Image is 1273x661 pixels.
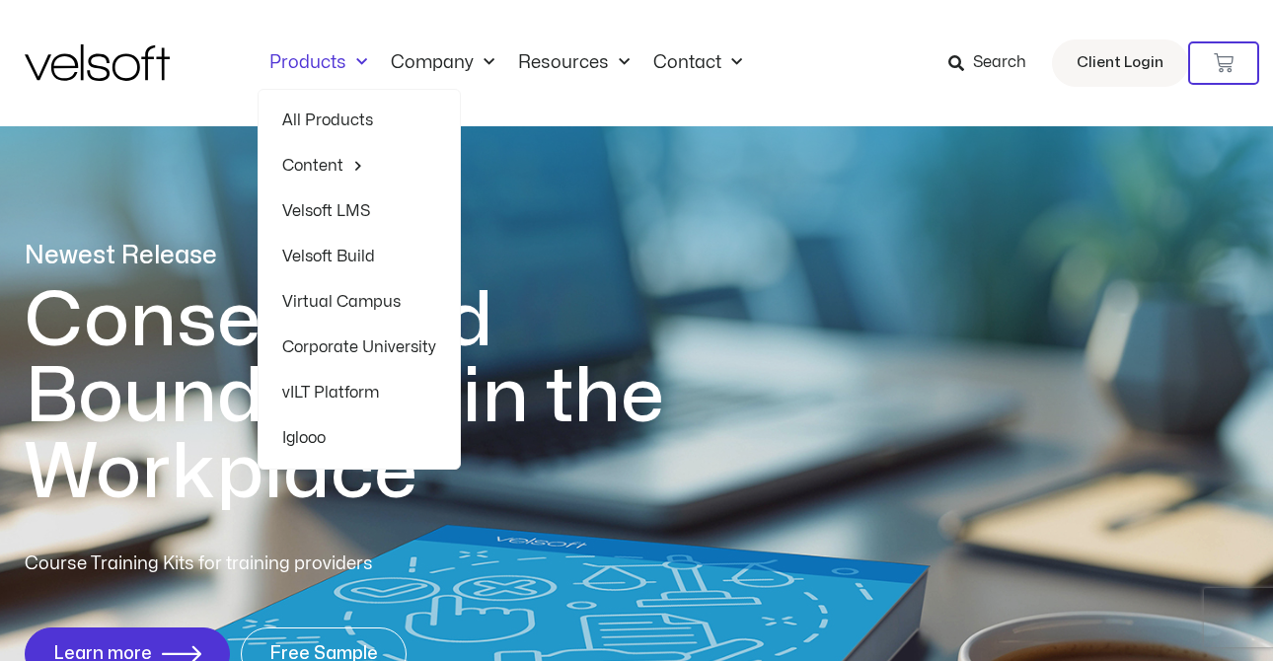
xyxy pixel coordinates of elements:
[1052,39,1188,87] a: Client Login
[25,551,516,578] p: Course Training Kits for training providers
[973,50,1026,76] span: Search
[282,188,436,234] a: Velsoft LMS
[258,52,379,74] a: ProductsMenu Toggle
[948,46,1040,80] a: Search
[282,234,436,279] a: Velsoft Build
[282,370,436,415] a: vILT Platform
[641,52,754,74] a: ContactMenu Toggle
[282,98,436,143] a: All Products
[1077,50,1163,76] span: Client Login
[282,415,436,461] a: Iglooo
[506,52,641,74] a: ResourcesMenu Toggle
[282,325,436,370] a: Corporate University
[258,52,754,74] nav: Menu
[258,89,461,470] ul: ProductsMenu Toggle
[282,143,436,188] a: ContentMenu Toggle
[25,239,745,273] p: Newest Release
[25,283,745,511] h1: Consent and Boundaries in the Workplace
[282,279,436,325] a: Virtual Campus
[379,52,506,74] a: CompanyMenu Toggle
[25,44,170,81] img: Velsoft Training Materials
